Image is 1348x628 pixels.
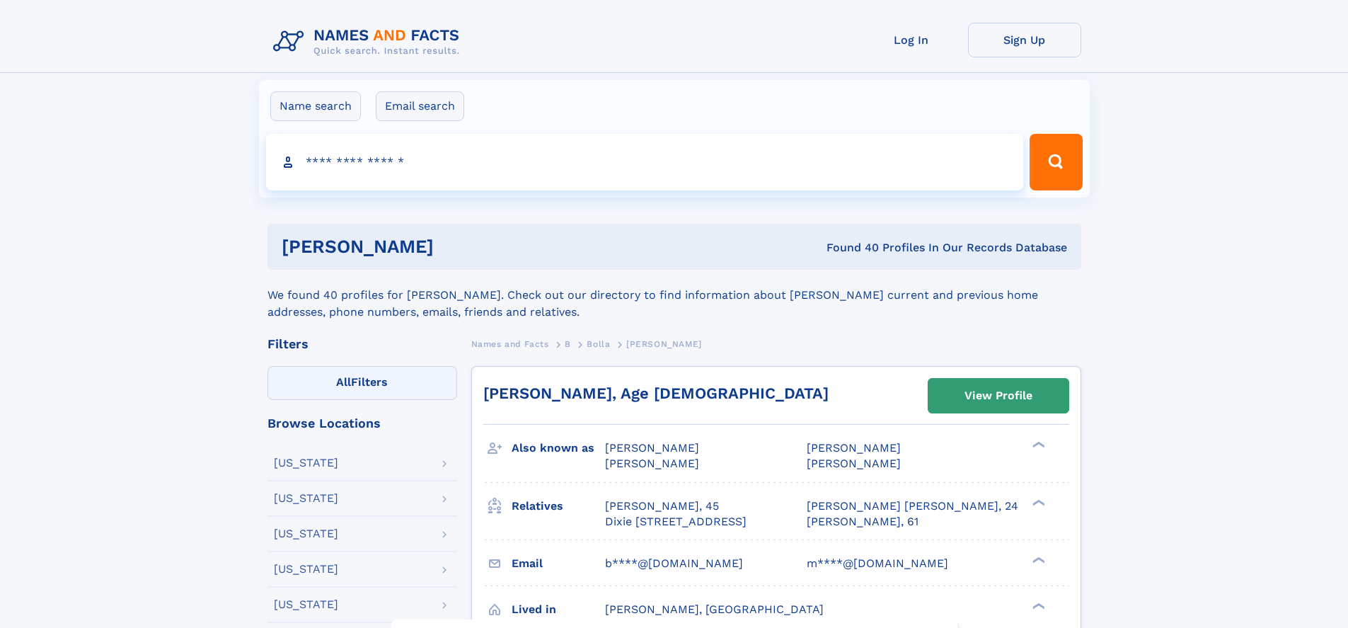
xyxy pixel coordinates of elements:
div: [US_STATE] [274,457,338,469]
input: search input [266,134,1024,190]
h3: Also known as [512,436,605,460]
span: [PERSON_NAME], [GEOGRAPHIC_DATA] [605,603,824,616]
div: View Profile [964,379,1032,412]
div: ❯ [1029,440,1046,450]
span: [PERSON_NAME] [807,457,901,470]
div: ❯ [1029,601,1046,610]
span: [PERSON_NAME] [807,441,901,455]
a: Bolla [587,335,610,353]
span: B [565,339,571,349]
a: [PERSON_NAME], 61 [807,514,918,530]
button: Search Button [1030,134,1082,190]
a: Dixie [STREET_ADDRESS] [605,514,747,530]
h3: Relatives [512,494,605,518]
a: [PERSON_NAME], Age [DEMOGRAPHIC_DATA] [483,384,829,402]
a: Log In [855,23,968,57]
a: [PERSON_NAME] [PERSON_NAME], 24 [807,498,1018,514]
span: All [336,375,351,389]
h3: Email [512,552,605,576]
a: Names and Facts [471,335,549,353]
label: Filters [267,366,457,400]
span: [PERSON_NAME] [605,457,699,470]
div: Found 40 Profiles In Our Records Database [630,240,1067,256]
img: Logo Names and Facts [267,23,471,61]
div: [US_STATE] [274,564,338,575]
a: View Profile [928,379,1068,413]
span: Bolla [587,339,610,349]
label: Name search [270,91,361,121]
h3: Lived in [512,598,605,622]
a: Sign Up [968,23,1081,57]
div: Filters [267,338,457,350]
label: Email search [376,91,464,121]
span: [PERSON_NAME] [605,441,699,455]
a: B [565,335,571,353]
a: [PERSON_NAME], 45 [605,498,719,514]
h1: [PERSON_NAME] [282,238,630,256]
div: We found 40 profiles for [PERSON_NAME]. Check out our directory to find information about [PERSON... [267,270,1081,321]
span: [PERSON_NAME] [626,339,702,349]
div: [US_STATE] [274,528,338,539]
div: ❯ [1029,498,1046,507]
div: [US_STATE] [274,493,338,504]
div: ❯ [1029,555,1046,564]
div: Browse Locations [267,417,457,430]
div: [US_STATE] [274,599,338,610]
